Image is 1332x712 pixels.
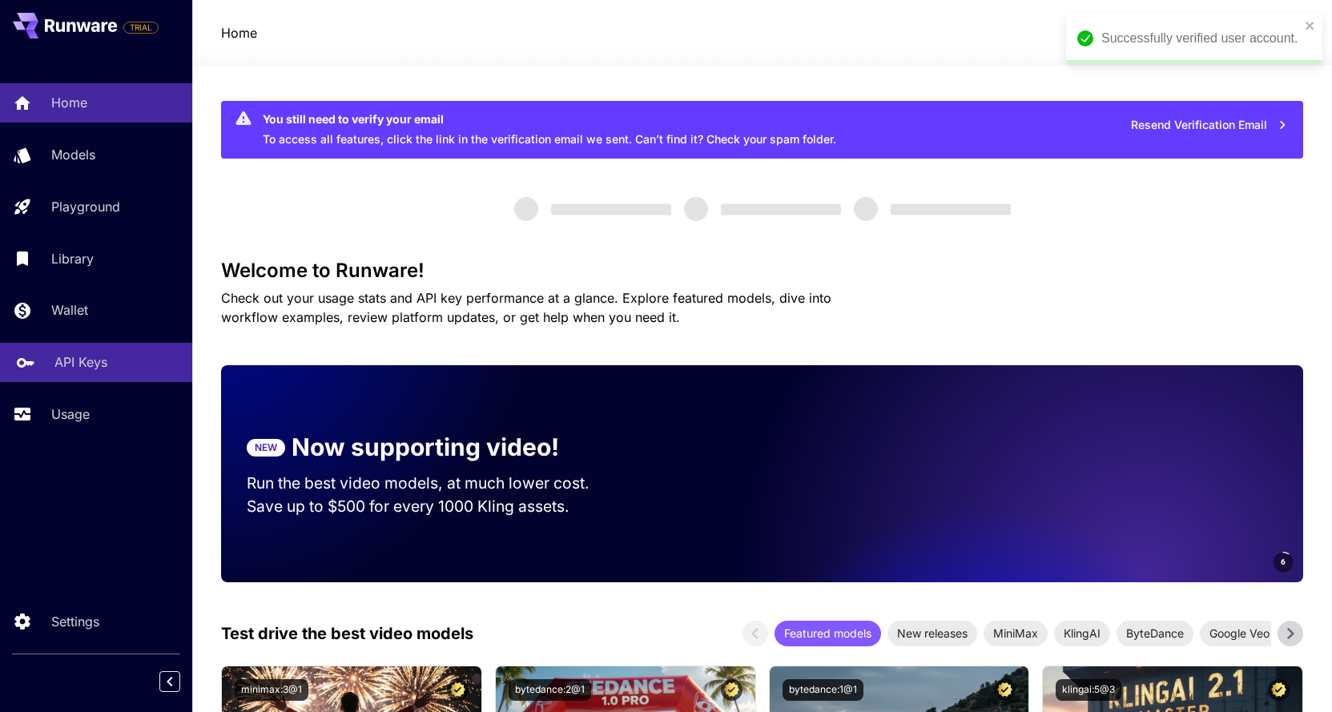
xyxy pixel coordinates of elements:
[1101,29,1300,48] div: Successfully verified user account.
[51,404,90,424] p: Usage
[51,612,99,631] p: Settings
[51,300,88,320] p: Wallet
[292,429,559,465] p: Now supporting video!
[721,679,742,701] button: Certified Model – Vetted for best performance and includes a commercial license.
[775,625,881,642] span: Featured models
[221,290,831,325] span: Check out your usage stats and API key performance at a glance. Explore featured models, dive int...
[123,18,159,37] span: Add your payment card to enable full platform functionality.
[235,679,308,701] button: minimax:3@1
[1305,19,1316,32] button: close
[221,23,257,42] a: Home
[887,621,977,646] div: New releases
[1056,679,1121,701] button: klingai:5@3
[247,472,620,495] p: Run the best video models, at much lower cost.
[54,352,107,372] p: API Keys
[159,671,180,692] button: Collapse sidebar
[51,93,87,112] p: Home
[984,621,1048,646] div: MiniMax
[1117,625,1193,642] span: ByteDance
[1268,679,1290,701] button: Certified Model – Vetted for best performance and includes a commercial license.
[887,625,977,642] span: New releases
[984,625,1048,642] span: MiniMax
[783,679,863,701] button: bytedance:1@1
[221,23,257,42] nav: breadcrumb
[124,22,158,34] span: TRIAL
[51,197,120,216] p: Playground
[1122,109,1297,142] button: Resend Verification Email
[255,440,277,455] p: NEW
[263,111,836,127] div: You still need to verify your email
[1200,625,1279,642] span: Google Veo
[1200,621,1279,646] div: Google Veo
[1117,621,1193,646] div: ByteDance
[1281,556,1286,568] span: 6
[51,145,95,164] p: Models
[1054,625,1110,642] span: KlingAI
[775,621,881,646] div: Featured models
[221,259,1304,282] h3: Welcome to Runware!
[247,495,620,518] p: Save up to $500 for every 1000 Kling assets.
[263,106,836,154] div: To access all features, click the link in the verification email we sent. Can’t find it? Check yo...
[221,621,473,646] p: Test drive the best video models
[447,679,469,701] button: Certified Model – Vetted for best performance and includes a commercial license.
[171,667,192,696] div: Collapse sidebar
[1054,621,1110,646] div: KlingAI
[994,679,1016,701] button: Certified Model – Vetted for best performance and includes a commercial license.
[509,679,591,701] button: bytedance:2@1
[51,249,94,268] p: Library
